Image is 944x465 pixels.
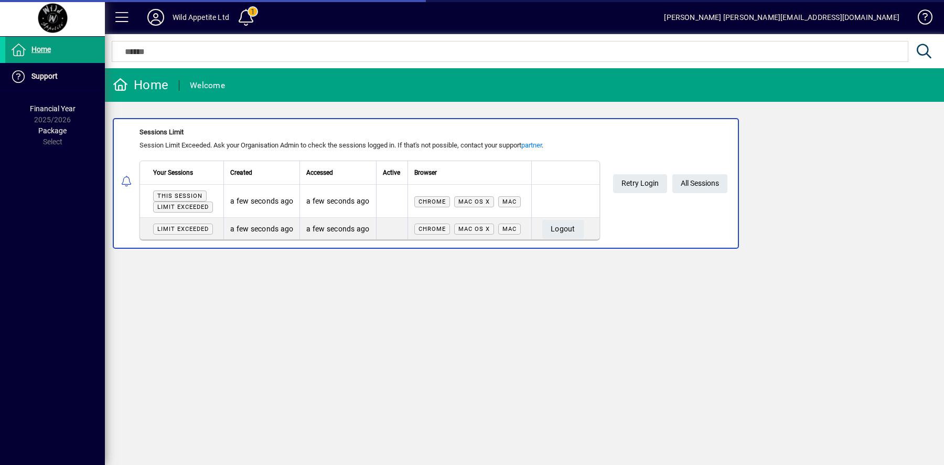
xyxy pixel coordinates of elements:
app-alert-notification-menu-item: Sessions Limit [105,118,944,249]
td: a few seconds ago [299,218,376,239]
div: Sessions Limit [140,127,600,138]
span: Active [383,167,400,178]
button: Profile [139,8,173,27]
span: Mac [502,198,517,205]
div: Welcome [190,77,225,94]
td: a few seconds ago [299,185,376,218]
span: Logout [551,220,575,238]
span: Chrome [419,198,446,205]
span: Accessed [306,167,333,178]
span: Package [38,126,67,135]
div: Session Limit Exceeded. Ask your Organisation Admin to check the sessions logged in. If that's no... [140,140,600,151]
span: This session [157,193,202,199]
span: Your Sessions [153,167,193,178]
span: All Sessions [681,175,719,192]
span: Retry Login [621,175,659,192]
div: Home [113,77,168,93]
span: Chrome [419,226,446,232]
a: partner [521,141,542,149]
span: Limit exceeded [157,204,209,210]
a: Knowledge Base [910,2,931,36]
span: Support [31,72,58,80]
span: Home [31,45,51,54]
span: Mac OS X [458,198,490,205]
span: Mac [502,226,517,232]
span: Limit exceeded [157,226,209,232]
button: Logout [542,220,584,239]
span: Browser [414,167,437,178]
button: Retry Login [613,174,667,193]
td: a few seconds ago [223,218,299,239]
td: a few seconds ago [223,185,299,218]
a: Support [5,64,105,90]
div: [PERSON_NAME] [PERSON_NAME][EMAIL_ADDRESS][DOMAIN_NAME] [664,9,899,26]
span: Mac OS X [458,226,490,232]
a: All Sessions [672,174,727,193]
span: Created [230,167,252,178]
span: Financial Year [30,104,76,113]
div: Wild Appetite Ltd [173,9,229,26]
